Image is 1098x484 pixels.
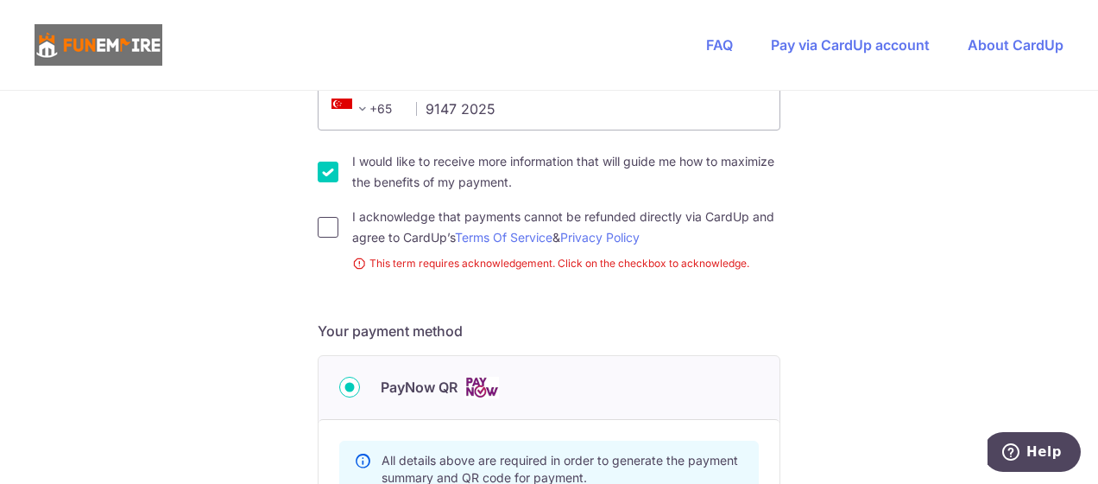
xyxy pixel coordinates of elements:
a: Pay via CardUp account [771,36,930,54]
label: I acknowledge that payments cannot be refunded directly via CardUp and agree to CardUp’s & [352,207,780,248]
a: FAQ [706,36,733,54]
span: +65 [326,99,404,119]
a: Terms Of Service [455,230,552,245]
iframe: Opens a widget where you can find more information [988,432,1081,475]
a: About CardUp [968,36,1063,54]
small: This term requires acknowledgement. Click on the checkbox to acknowledge. [352,255,780,272]
span: PayNow QR [381,377,457,398]
img: Cards logo [464,377,499,398]
label: I would like to receive more information that will guide me how to maximize the benefits of my pa... [352,151,780,193]
div: PayNow QR Cards logo [339,377,759,398]
a: Privacy Policy [560,230,640,245]
span: +65 [331,99,373,119]
h5: Your payment method [318,321,780,341]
